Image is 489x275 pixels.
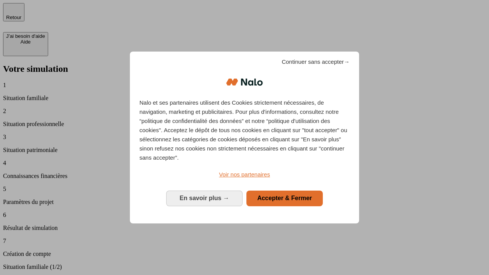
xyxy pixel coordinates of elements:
button: Accepter & Fermer: Accepter notre traitement des données et fermer [246,191,323,206]
span: Accepter & Fermer [257,195,312,201]
p: Nalo et ses partenaires utilisent des Cookies strictement nécessaires, de navigation, marketing e... [139,98,350,162]
button: En savoir plus: Configurer vos consentements [166,191,243,206]
a: Voir nos partenaires [139,170,350,179]
span: Continuer sans accepter→ [282,57,350,66]
img: Logo [226,71,263,94]
span: En savoir plus → [180,195,229,201]
div: Bienvenue chez Nalo Gestion du consentement [130,52,359,223]
span: Voir nos partenaires [219,171,270,178]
